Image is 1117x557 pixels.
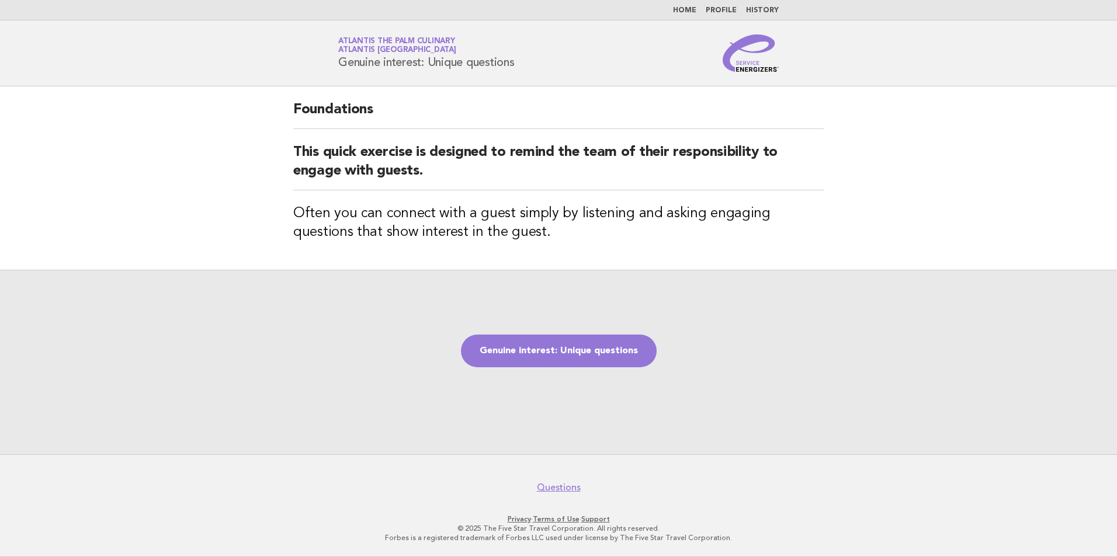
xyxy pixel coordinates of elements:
[723,34,779,72] img: Service Energizers
[293,100,824,129] h2: Foundations
[201,533,916,542] p: Forbes is a registered trademark of Forbes LLC used under license by The Five Star Travel Corpora...
[338,37,456,54] a: Atlantis The Palm CulinaryAtlantis [GEOGRAPHIC_DATA]
[533,515,580,523] a: Terms of Use
[293,143,824,190] h2: This quick exercise is designed to remind the team of their responsibility to engage with guests.
[201,524,916,533] p: © 2025 The Five Star Travel Corporation. All rights reserved.
[673,7,696,14] a: Home
[746,7,779,14] a: History
[706,7,737,14] a: Profile
[461,335,657,367] a: Genuine interest: Unique questions
[338,38,515,68] h1: Genuine interest: Unique questions
[201,514,916,524] p: · ·
[338,47,456,54] span: Atlantis [GEOGRAPHIC_DATA]
[293,204,824,242] h3: Often you can connect with a guest simply by listening and asking engaging questions that show in...
[537,482,581,493] a: Questions
[581,515,610,523] a: Support
[508,515,531,523] a: Privacy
